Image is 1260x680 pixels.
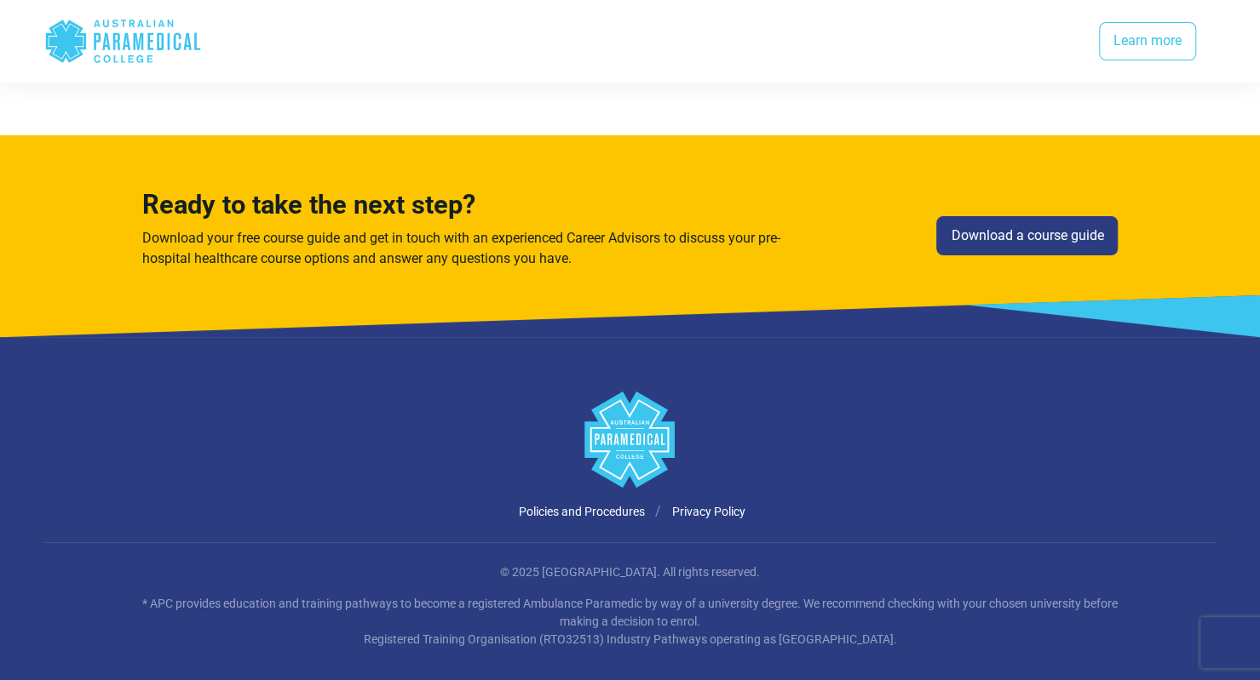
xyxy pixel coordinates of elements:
[519,505,645,518] a: Policies and Procedures
[142,228,786,269] p: Download your free course guide and get in touch with an experienced Career Advisors to discuss y...
[132,563,1129,581] p: © 2025 [GEOGRAPHIC_DATA]. All rights reserved.
[1099,22,1196,61] a: Learn more
[44,14,202,69] div: Australian Paramedical College
[132,595,1129,649] p: * APC provides education and training pathways to become a registered Ambulance Paramedic by way ...
[672,505,745,518] a: Privacy Policy
[142,190,786,221] h3: Ready to take the next step?
[936,216,1118,255] a: Download a course guide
